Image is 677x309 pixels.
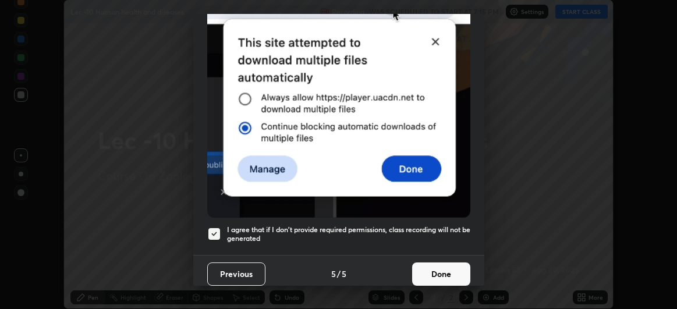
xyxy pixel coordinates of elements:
h5: I agree that if I don't provide required permissions, class recording will not be generated [227,225,470,243]
h4: 5 [331,268,336,280]
button: Previous [207,262,265,286]
h4: / [337,268,341,280]
h4: 5 [342,268,346,280]
button: Done [412,262,470,286]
